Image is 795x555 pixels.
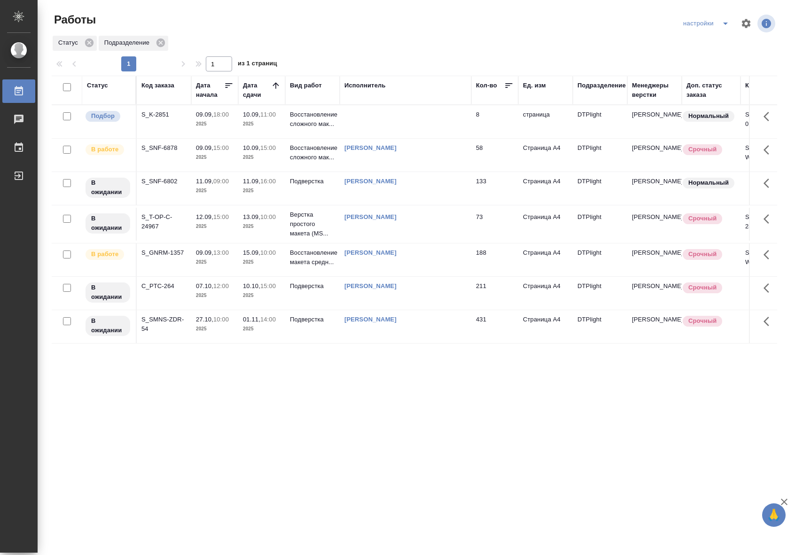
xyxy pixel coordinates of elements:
[91,111,115,121] p: Подбор
[243,249,260,256] p: 15.09,
[471,277,518,310] td: 211
[758,105,780,128] button: Здесь прячутся важные кнопки
[196,178,213,185] p: 11.09,
[238,58,277,71] span: из 1 страниц
[518,105,573,138] td: страница
[290,81,322,90] div: Вид работ
[85,212,131,235] div: Исполнитель назначен, приступать к работе пока рано
[52,12,96,27] span: Работы
[243,222,281,231] p: 2025
[290,248,335,267] p: Восстановление макета средн...
[87,81,108,90] div: Статус
[344,213,397,220] a: [PERSON_NAME]
[243,282,260,289] p: 10.10,
[243,324,281,334] p: 2025
[141,212,187,231] div: S_T-OP-C-24967
[686,81,736,100] div: Доп. статус заказа
[740,105,795,138] td: S_K-2851-WK-012
[471,172,518,205] td: 133
[260,249,276,256] p: 10:00
[740,243,795,276] td: S_GNRM-1357-WK-003
[213,178,229,185] p: 09:00
[213,316,229,323] p: 10:00
[290,143,335,162] p: Восстановление сложного мак...
[141,143,187,153] div: S_SNF-6878
[260,144,276,151] p: 15:00
[471,208,518,241] td: 73
[243,119,281,129] p: 2025
[688,111,729,121] p: Нормальный
[518,310,573,343] td: Страница А4
[104,38,153,47] p: Подразделение
[632,110,677,119] p: [PERSON_NAME]
[518,243,573,276] td: Страница А4
[471,105,518,138] td: 8
[573,243,627,276] td: DTPlight
[196,324,234,334] p: 2025
[53,36,97,51] div: Статус
[141,248,187,258] div: S_GNRM-1357
[196,153,234,162] p: 2025
[213,249,229,256] p: 13:00
[523,81,546,90] div: Ед. изм
[196,213,213,220] p: 12.09,
[141,110,187,119] div: S_K-2851
[573,105,627,138] td: DTPlight
[518,277,573,310] td: Страница А4
[85,143,131,156] div: Исполнитель выполняет работу
[518,172,573,205] td: Страница А4
[632,143,677,153] p: [PERSON_NAME]
[518,208,573,241] td: Страница А4
[196,249,213,256] p: 09.09,
[577,81,626,90] div: Подразделение
[58,38,81,47] p: Статус
[573,277,627,310] td: DTPlight
[85,177,131,199] div: Исполнитель назначен, приступать к работе пока рано
[196,282,213,289] p: 07.10,
[85,110,131,123] div: Можно подбирать исполнителей
[91,145,118,154] p: В работе
[91,250,118,259] p: В работе
[196,81,224,100] div: Дата начала
[735,12,757,35] span: Настроить таблицу
[196,258,234,267] p: 2025
[762,503,786,527] button: 🙏
[91,283,125,302] p: В ожидании
[688,316,717,326] p: Срочный
[85,281,131,304] div: Исполнитель назначен, приступать к работе пока рано
[91,214,125,233] p: В ожидании
[260,282,276,289] p: 15:00
[290,210,335,238] p: Верстка простого макета (MS...
[476,81,497,90] div: Кол-во
[471,310,518,343] td: 431
[758,277,780,299] button: Здесь прячутся важные кнопки
[632,315,677,324] p: [PERSON_NAME]
[141,315,187,334] div: S_SMNS-ZDR-54
[243,81,271,100] div: Дата сдачи
[141,281,187,291] div: C_PTC-264
[573,208,627,241] td: DTPlight
[745,81,781,90] div: Код работы
[632,212,677,222] p: [PERSON_NAME]
[344,178,397,185] a: [PERSON_NAME]
[573,172,627,205] td: DTPlight
[196,186,234,195] p: 2025
[141,177,187,186] div: S_SNF-6802
[688,145,717,154] p: Срочный
[196,222,234,231] p: 2025
[688,250,717,259] p: Срочный
[632,81,677,100] div: Менеджеры верстки
[766,505,782,525] span: 🙏
[243,153,281,162] p: 2025
[688,178,729,188] p: Нормальный
[290,315,335,324] p: Подверстка
[740,139,795,172] td: S_SNF-6878-WK-006
[91,316,125,335] p: В ожидании
[344,144,397,151] a: [PERSON_NAME]
[260,316,276,323] p: 14:00
[196,111,213,118] p: 09.09,
[243,213,260,220] p: 13.09,
[471,139,518,172] td: 58
[757,15,777,32] span: Посмотреть информацию
[688,214,717,223] p: Срочный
